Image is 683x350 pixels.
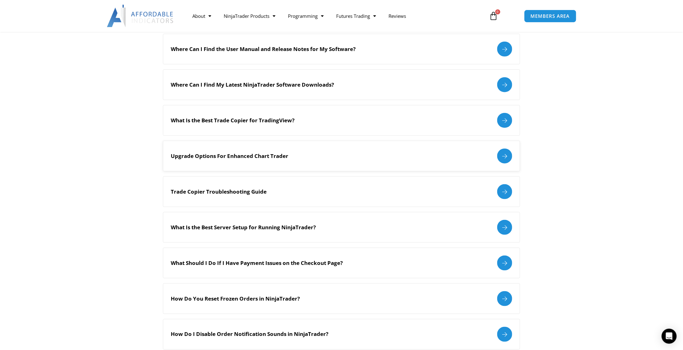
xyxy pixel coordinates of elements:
[171,331,328,338] h2: How Do I Disable Order Notification Sounds in NinjaTrader?
[163,34,520,64] a: Where Can I Find the User Manual and Release Notes for My Software?
[171,46,356,53] h2: Where Can I Find the User Manual and Release Notes for My Software?
[163,212,520,243] a: What Is the Best Server Setup for Running NinjaTrader?
[163,283,520,314] a: How Do You Reset Frozen Orders in NinjaTrader?
[480,7,508,25] a: 0
[186,9,217,23] a: About
[171,153,288,160] h2: Upgrade Options For Enhanced Chart Trader
[495,9,500,14] span: 0
[171,224,316,231] h2: What Is the Best Server Setup for Running NinjaTrader?
[330,9,382,23] a: Futures Trading
[163,141,520,171] a: Upgrade Options For Enhanced Chart Trader
[163,176,520,207] a: Trade Copier Troubleshooting Guide
[186,9,482,23] nav: Menu
[171,295,300,302] h2: How Do You Reset Frozen Orders in NinjaTrader?
[662,329,677,344] div: Open Intercom Messenger
[524,10,576,23] a: MEMBERS AREA
[163,319,520,350] a: How Do I Disable Order Notification Sounds in NinjaTrader?
[107,5,174,27] img: LogoAI
[382,9,412,23] a: Reviews
[163,105,520,136] a: What Is the Best Trade Copier for TradingView?
[171,188,267,195] h2: Trade Copier Troubleshooting Guide
[217,9,282,23] a: NinjaTrader Products
[282,9,330,23] a: Programming
[163,248,520,278] a: What Should I Do If I Have Payment Issues on the Checkout Page?
[531,14,570,18] span: MEMBERS AREA
[163,69,520,100] a: Where Can I Find My Latest NinjaTrader Software Downloads?
[171,260,343,266] h2: What Should I Do If I Have Payment Issues on the Checkout Page?
[171,81,334,88] h2: Where Can I Find My Latest NinjaTrader Software Downloads?
[171,117,295,124] h2: What Is the Best Trade Copier for TradingView?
